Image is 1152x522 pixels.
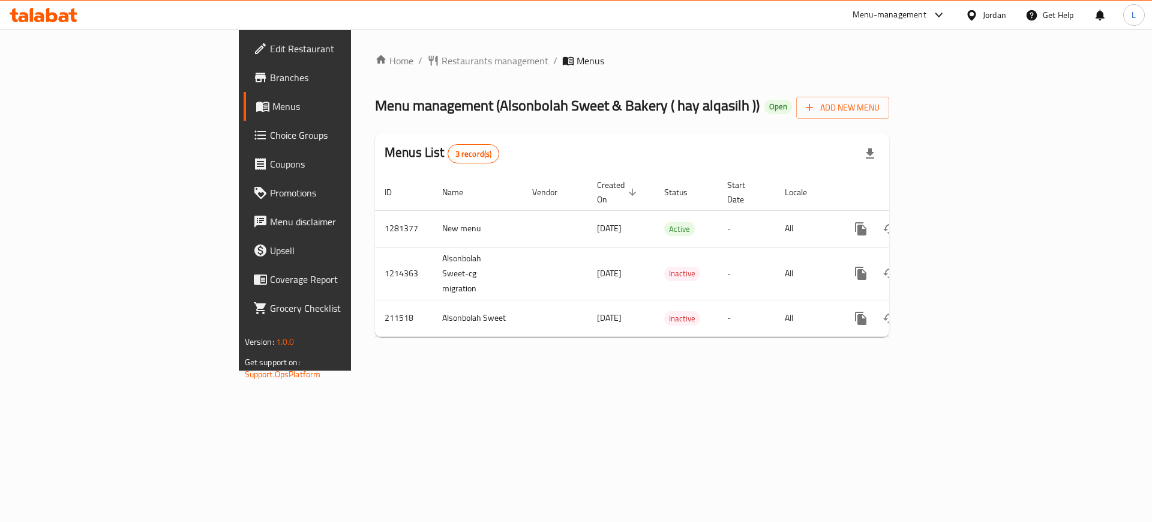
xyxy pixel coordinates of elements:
[853,8,926,22] div: Menu-management
[244,63,431,92] a: Branches
[270,41,422,56] span: Edit Restaurant
[983,8,1006,22] div: Jordan
[718,247,775,300] td: -
[597,310,622,326] span: [DATE]
[597,266,622,281] span: [DATE]
[664,222,695,236] span: Active
[664,185,703,199] span: Status
[775,247,837,300] td: All
[244,121,431,150] a: Choice Groups
[597,178,640,207] span: Created On
[375,92,760,119] span: Menu management ( Alsonbolah Sweet & Bakery ( hay alqasilh ) )
[245,366,321,382] a: Support.OpsPlatform
[442,53,548,68] span: Restaurants management
[764,100,792,114] div: Open
[727,178,761,207] span: Start Date
[375,53,889,68] nav: breadcrumb
[244,178,431,207] a: Promotions
[427,53,548,68] a: Restaurants management
[1132,8,1136,22] span: L
[270,243,422,258] span: Upsell
[272,99,422,114] span: Menus
[837,174,971,211] th: Actions
[718,210,775,247] td: -
[764,102,792,112] span: Open
[375,174,971,337] table: enhanced table
[785,185,823,199] span: Locale
[385,185,407,199] span: ID
[875,304,904,333] button: Change Status
[597,220,622,236] span: [DATE]
[553,53,557,68] li: /
[245,354,300,370] span: Get support on:
[847,259,875,288] button: more
[385,144,499,163] h2: Menus List
[270,128,422,142] span: Choice Groups
[245,334,274,350] span: Version:
[664,222,695,236] div: Active
[775,300,837,336] td: All
[244,92,431,121] a: Menus
[244,294,431,323] a: Grocery Checklist
[433,210,523,247] td: New menu
[448,148,499,160] span: 3 record(s)
[532,185,573,199] span: Vendor
[875,214,904,243] button: Change Status
[664,312,700,326] span: Inactive
[270,214,422,229] span: Menu disclaimer
[664,267,700,281] div: Inactive
[270,301,422,315] span: Grocery Checklist
[775,210,837,247] td: All
[276,334,295,350] span: 1.0.0
[875,259,904,288] button: Change Status
[433,300,523,336] td: Alsonbolah Sweet
[796,97,889,119] button: Add New Menu
[244,236,431,265] a: Upsell
[244,207,431,236] a: Menu disclaimer
[270,272,422,287] span: Coverage Report
[244,265,431,294] a: Coverage Report
[577,53,604,68] span: Menus
[244,150,431,178] a: Coupons
[442,185,479,199] span: Name
[270,186,422,200] span: Promotions
[270,157,422,171] span: Coupons
[847,304,875,333] button: more
[448,144,500,163] div: Total records count
[847,214,875,243] button: more
[718,300,775,336] td: -
[664,267,700,281] span: Inactive
[270,70,422,85] span: Branches
[433,247,523,300] td: Alsonbolah Sweet-cg migration
[244,34,431,63] a: Edit Restaurant
[856,139,884,168] div: Export file
[806,100,880,115] span: Add New Menu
